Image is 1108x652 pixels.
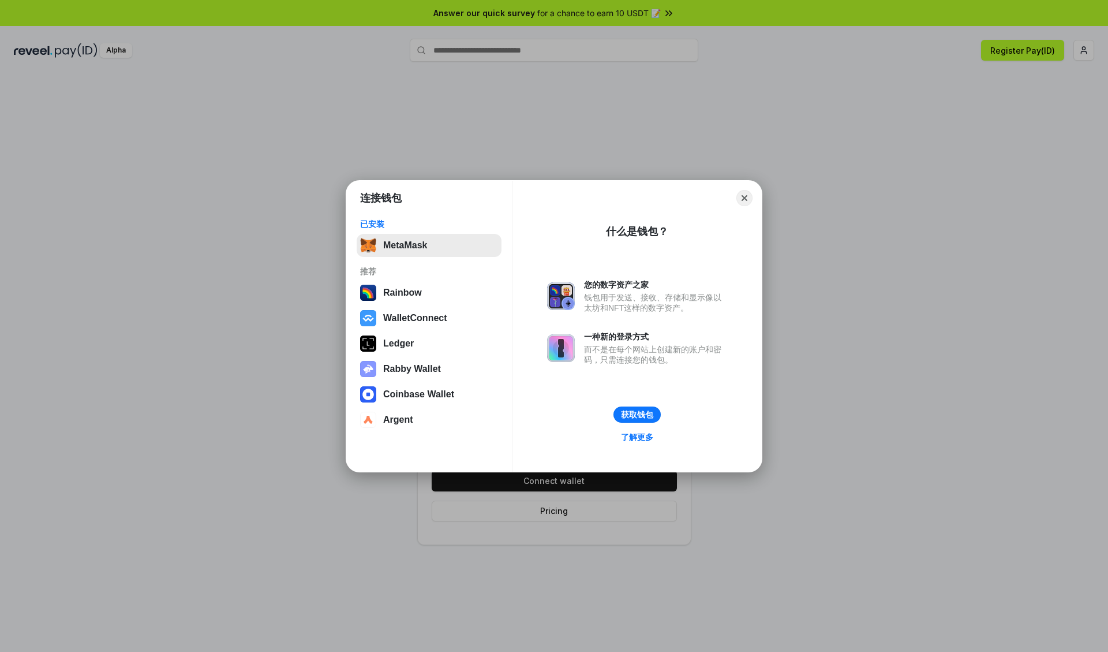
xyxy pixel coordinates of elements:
[357,281,501,304] button: Rainbow
[383,288,422,298] div: Rainbow
[383,389,454,400] div: Coinbase Wallet
[357,408,501,431] button: Argent
[606,225,668,239] div: 什么是钱包？
[736,190,753,206] button: Close
[547,282,575,310] img: svg+xml,%3Csvg%20xmlns%3D%22http%3A%2F%2Fwww.w3.org%2F2000%2Fsvg%22%20fill%3D%22none%22%20viewBox...
[614,430,660,445] a: 了解更多
[547,334,575,362] img: svg+xml,%3Csvg%20xmlns%3D%22http%3A%2F%2Fwww.w3.org%2F2000%2Fsvg%22%20fill%3D%22none%22%20viewBox...
[360,191,402,205] h1: 连接钱包
[357,307,501,330] button: WalletConnect
[584,331,727,342] div: 一种新的登录方式
[360,266,498,277] div: 推荐
[584,280,727,290] div: 您的数字资产之家
[360,310,376,326] img: svg+xml,%3Csvg%20width%3D%2228%22%20height%3D%2228%22%20viewBox%3D%220%200%2028%2028%22%20fill%3D...
[360,285,376,301] img: svg+xml,%3Csvg%20width%3D%22120%22%20height%3D%22120%22%20viewBox%3D%220%200%20120%20120%22%20fil...
[357,332,501,355] button: Ledger
[360,412,376,428] img: svg+xml,%3Csvg%20width%3D%2228%22%20height%3D%2228%22%20viewBox%3D%220%200%2028%2028%22%20fill%3D...
[357,383,501,406] button: Coinbase Wallet
[584,344,727,365] div: 而不是在每个网站上创建新的账户和密码，只需连接您的钱包。
[383,313,447,323] div: WalletConnect
[360,361,376,377] img: svg+xml,%3Csvg%20xmlns%3D%22http%3A%2F%2Fwww.w3.org%2F2000%2Fsvg%22%20fill%3D%22none%22%20viewBox...
[383,240,427,251] div: MetaMask
[360,219,498,229] div: 已安装
[383,415,413,425] div: Argent
[357,234,501,257] button: MetaMask
[360,386,376,403] img: svg+xml,%3Csvg%20width%3D%2228%22%20height%3D%2228%22%20viewBox%3D%220%200%2028%2028%22%20fill%3D...
[383,364,441,374] div: Rabby Wallet
[621,432,653,442] div: 了解更多
[621,409,653,420] div: 获取钱包
[383,338,414,349] div: Ledger
[357,357,501,381] button: Rabby Wallet
[613,407,661,423] button: 获取钱包
[360,336,376,352] img: svg+xml,%3Csvg%20xmlns%3D%22http%3A%2F%2Fwww.w3.org%2F2000%2Fsvg%22%20width%3D%2228%22%20height%3...
[360,237,376,254] img: svg+xml,%3Csvg%20fill%3D%22none%22%20height%3D%2233%22%20viewBox%3D%220%200%2035%2033%22%20width%...
[584,292,727,313] div: 钱包用于发送、接收、存储和显示像以太坊和NFT这样的数字资产。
